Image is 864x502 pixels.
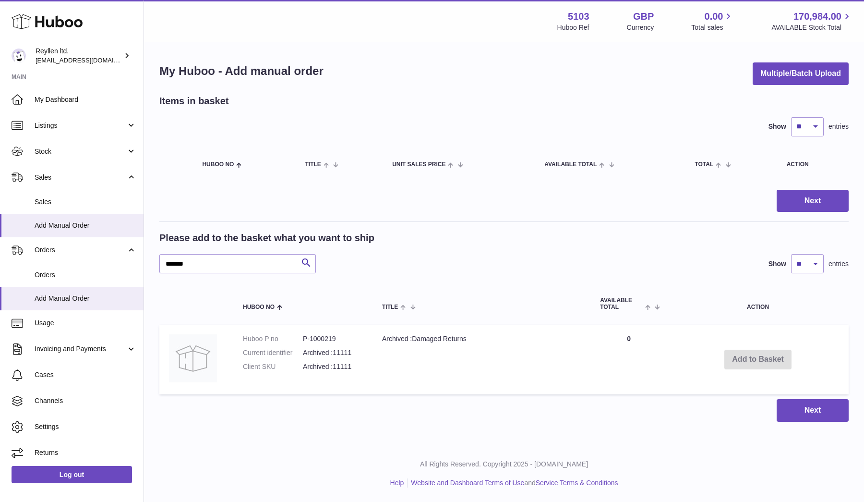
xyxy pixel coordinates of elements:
button: Next [777,399,849,422]
a: Help [390,479,404,487]
span: Returns [35,448,136,457]
dt: Current identifier [243,348,303,357]
label: Show [768,259,786,269]
span: 0.00 [705,10,723,23]
span: Total [695,161,713,168]
dt: Huboo P no [243,334,303,343]
span: Invoicing and Payments [35,344,126,354]
span: Settings [35,422,136,431]
img: Archived :Damaged Returns [169,334,217,382]
td: 0 [590,325,667,394]
a: Log out [12,466,132,483]
span: Title [382,304,398,310]
span: Listings [35,121,126,130]
span: Huboo no [202,161,234,168]
div: Reyllen ltd. [36,47,122,65]
h1: My Huboo - Add manual order [159,63,324,79]
a: 170,984.00 AVAILABLE Stock Total [771,10,852,32]
span: Orders [35,245,126,255]
span: Cases [35,370,136,380]
span: Orders [35,270,136,280]
div: Currency [627,23,654,32]
dd: Archived :11111 [303,348,363,357]
button: Multiple/Batch Upload [753,62,849,85]
span: Sales [35,173,126,182]
span: Total sales [691,23,734,32]
span: Channels [35,396,136,405]
h2: Items in basket [159,95,229,108]
span: 170,984.00 [793,10,841,23]
img: reyllen@reyllen.com [12,49,26,63]
td: Archived :Damaged Returns [372,325,590,394]
span: Add Manual Order [35,294,136,303]
p: All Rights Reserved. Copyright 2025 - [DOMAIN_NAME] [152,460,856,469]
label: Show [768,122,786,131]
a: 0.00 Total sales [691,10,734,32]
li: and [408,478,618,488]
th: Action [667,288,849,319]
span: Add Manual Order [35,221,136,230]
span: entries [828,122,849,131]
span: Huboo no [243,304,275,310]
span: entries [828,259,849,269]
span: [EMAIL_ADDRESS][DOMAIN_NAME] [36,56,141,64]
span: Usage [35,318,136,328]
span: AVAILABLE Total [544,161,597,168]
span: Unit Sales Price [392,161,445,168]
span: My Dashboard [35,95,136,104]
strong: 5103 [568,10,589,23]
button: Next [777,190,849,212]
dd: Archived :11111 [303,362,363,371]
div: Action [787,161,839,168]
div: Huboo Ref [557,23,589,32]
a: Service Terms & Conditions [536,479,618,487]
span: AVAILABLE Stock Total [771,23,852,32]
span: Sales [35,197,136,207]
strong: GBP [633,10,654,23]
dt: Client SKU [243,362,303,371]
span: Stock [35,147,126,156]
h2: Please add to the basket what you want to ship [159,232,374,245]
dd: P-1000219 [303,334,363,343]
span: AVAILABLE Total [600,297,643,310]
span: Title [305,161,321,168]
a: Website and Dashboard Terms of Use [411,479,524,487]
